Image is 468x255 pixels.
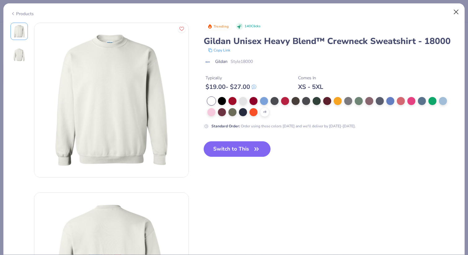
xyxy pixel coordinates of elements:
[298,83,323,91] div: XS - 5XL
[11,11,34,17] div: Products
[178,25,186,33] button: Like
[204,23,232,31] button: Badge Button
[204,35,458,47] div: Gildan Unisex Heavy Blend™ Crewneck Sweatshirt - 18000
[211,123,356,129] div: Order using these colors [DATE] and we'll deliver by [DATE]-[DATE].
[12,24,27,39] img: Front
[204,59,212,64] img: brand logo
[206,75,256,81] div: Typically
[204,141,271,157] button: Switch to This
[34,23,188,177] img: Front
[245,24,260,29] span: 140 Clicks
[12,47,27,62] img: Back
[298,75,323,81] div: Comes In
[206,83,256,91] div: $ 19.00 - $ 27.00
[450,6,462,18] button: Close
[211,124,240,129] strong: Standard Order :
[214,25,229,28] span: Trending
[206,47,232,53] button: copy to clipboard
[207,24,212,29] img: Trending sort
[215,58,227,65] span: Gildan
[263,110,266,114] span: + 9
[231,58,253,65] span: Style 18000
